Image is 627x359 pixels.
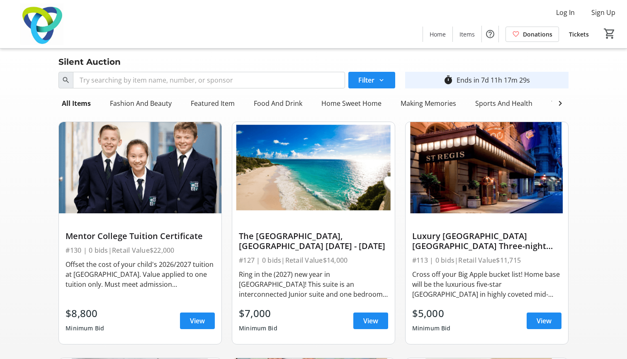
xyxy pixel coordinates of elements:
span: View [190,316,205,326]
div: Ends in 7d 11h 17m 29s [457,75,530,85]
div: $7,000 [239,306,277,321]
a: View [180,313,215,329]
span: Log In [556,7,575,17]
button: Filter [348,72,395,88]
span: Tickets [569,30,589,39]
a: View [527,313,561,329]
div: Tech Corner [548,95,593,112]
div: The [GEOGRAPHIC_DATA], [GEOGRAPHIC_DATA] [DATE] - [DATE] [239,231,388,251]
div: Featured Item [187,95,238,112]
div: Home Sweet Home [318,95,385,112]
span: Sign Up [591,7,615,17]
div: All Items [58,95,94,112]
div: #113 | 0 bids | Retail Value $11,715 [412,254,561,266]
span: Items [459,30,475,39]
span: Home [430,30,446,39]
div: Sports And Health [472,95,536,112]
span: View [537,316,552,326]
div: Minimum Bid [66,321,104,336]
div: Fashion And Beauty [107,95,175,112]
div: Making Memories [397,95,459,112]
button: Log In [549,6,581,19]
div: #130 | 0 bids | Retail Value $22,000 [66,244,215,256]
button: Cart [602,26,617,41]
button: Sign Up [585,6,622,19]
div: Ring in the (2027) new year in [GEOGRAPHIC_DATA]! This suite is an interconnected Junior suite an... [239,269,388,299]
span: Donations [523,30,552,39]
a: Tickets [562,27,595,42]
a: View [353,313,388,329]
div: Mentor College Tuition Certificate [66,231,215,241]
div: Minimum Bid [239,321,277,336]
img: Mentor College Tuition Certificate [59,122,221,213]
div: Cross off your Big Apple bucket list! Home base will be the luxurious five-star [GEOGRAPHIC_DATA]... [412,269,561,299]
a: Items [453,27,481,42]
img: Luxury NYC St. Regis Hotel Three-night Stay [406,122,568,213]
button: Help [482,26,498,42]
a: Home [423,27,452,42]
div: Food And Drink [250,95,306,112]
mat-icon: timer_outline [443,75,453,85]
span: Filter [358,75,374,85]
img: Trillium Health Partners Foundation's Logo [5,3,79,45]
div: $8,800 [66,306,104,321]
div: Luxury [GEOGRAPHIC_DATA] [GEOGRAPHIC_DATA] Three-night Stay [412,231,561,251]
div: Offset the cost of your child's 2026/2027 tuition at [GEOGRAPHIC_DATA]. Value applied to one tuit... [66,259,215,289]
div: Minimum Bid [412,321,451,336]
input: Try searching by item name, number, or sponsor [73,72,345,88]
a: Donations [505,27,559,42]
div: $5,000 [412,306,451,321]
span: View [363,316,378,326]
img: The Crane Beach Resort, Barbados December 26, 2026 - January 2, 2027 [232,122,395,213]
div: #127 | 0 bids | Retail Value $14,000 [239,254,388,266]
div: Silent Auction [53,55,126,68]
